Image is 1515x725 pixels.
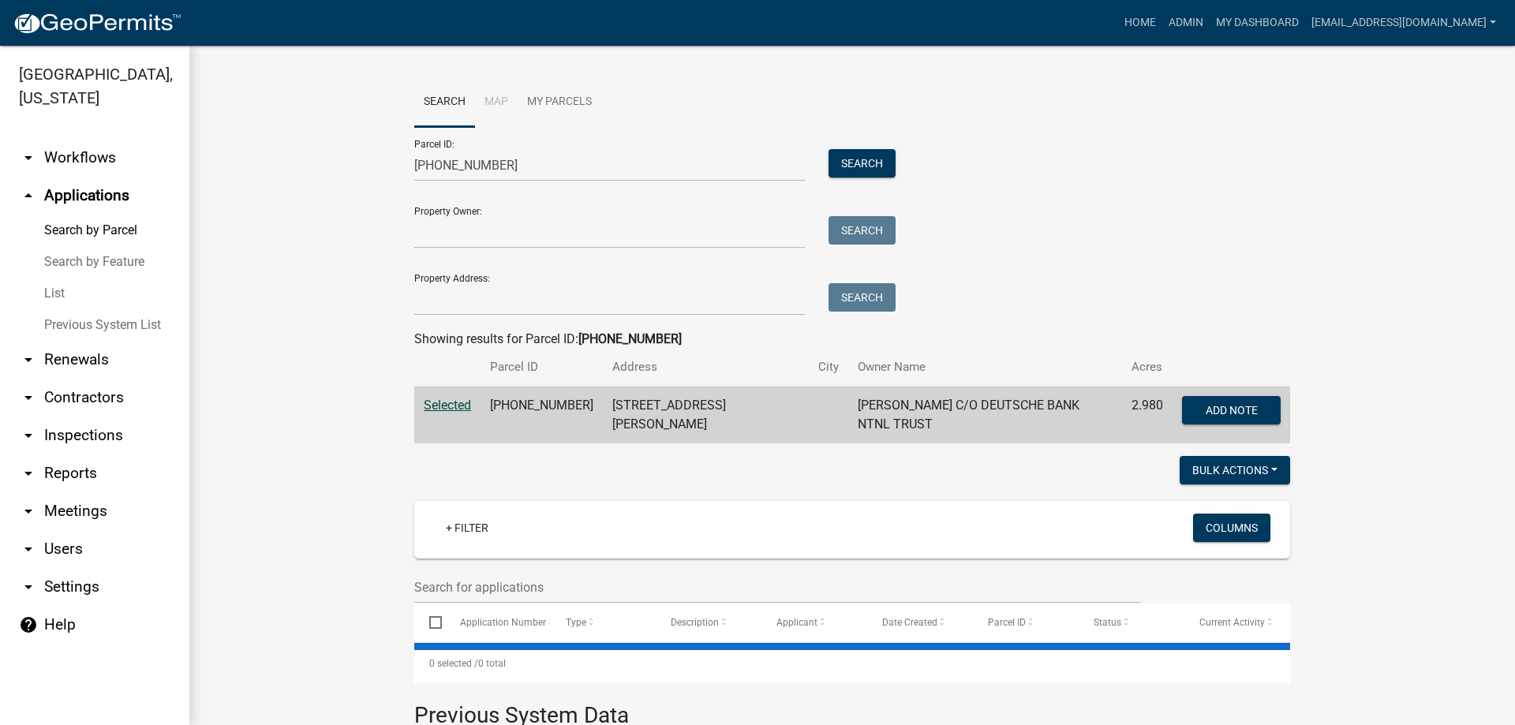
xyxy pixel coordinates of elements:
[829,283,896,312] button: Search
[776,617,817,628] span: Applicant
[414,330,1290,349] div: Showing results for Parcel ID:
[19,350,38,369] i: arrow_drop_down
[414,644,1290,683] div: 0 total
[19,502,38,521] i: arrow_drop_down
[1210,8,1305,38] a: My Dashboard
[603,349,809,386] th: Address
[1184,604,1290,641] datatable-header-cell: Current Activity
[882,617,937,628] span: Date Created
[578,331,682,346] strong: [PHONE_NUMBER]
[19,426,38,445] i: arrow_drop_down
[1199,617,1265,628] span: Current Activity
[671,617,719,628] span: Description
[848,387,1122,444] td: [PERSON_NAME] C/O DEUTSCHE BANK NTNL TRUST
[809,349,848,386] th: City
[566,617,586,628] span: Type
[19,577,38,596] i: arrow_drop_down
[988,617,1026,628] span: Parcel ID
[1079,604,1184,641] datatable-header-cell: Status
[848,349,1122,386] th: Owner Name
[829,149,896,178] button: Search
[656,604,761,641] datatable-header-cell: Description
[414,571,1140,604] input: Search for applications
[481,387,603,444] td: [PHONE_NUMBER]
[1205,404,1257,417] span: Add Note
[19,186,38,205] i: arrow_drop_up
[829,216,896,245] button: Search
[1182,396,1281,424] button: Add Note
[460,617,546,628] span: Application Number
[19,388,38,407] i: arrow_drop_down
[1162,8,1210,38] a: Admin
[1122,349,1173,386] th: Acres
[444,604,550,641] datatable-header-cell: Application Number
[867,604,973,641] datatable-header-cell: Date Created
[973,604,1079,641] datatable-header-cell: Parcel ID
[1118,8,1162,38] a: Home
[414,604,444,641] datatable-header-cell: Select
[19,148,38,167] i: arrow_drop_down
[19,615,38,634] i: help
[1122,387,1173,444] td: 2.980
[550,604,656,641] datatable-header-cell: Type
[518,77,601,128] a: My Parcels
[433,514,501,542] a: + Filter
[1180,456,1290,484] button: Bulk Actions
[19,540,38,559] i: arrow_drop_down
[429,658,478,669] span: 0 selected /
[1305,8,1502,38] a: [EMAIL_ADDRESS][DOMAIN_NAME]
[1193,514,1270,542] button: Columns
[414,77,475,128] a: Search
[603,387,809,444] td: [STREET_ADDRESS][PERSON_NAME]
[424,398,471,413] a: Selected
[761,604,867,641] datatable-header-cell: Applicant
[19,464,38,483] i: arrow_drop_down
[1094,617,1121,628] span: Status
[481,349,603,386] th: Parcel ID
